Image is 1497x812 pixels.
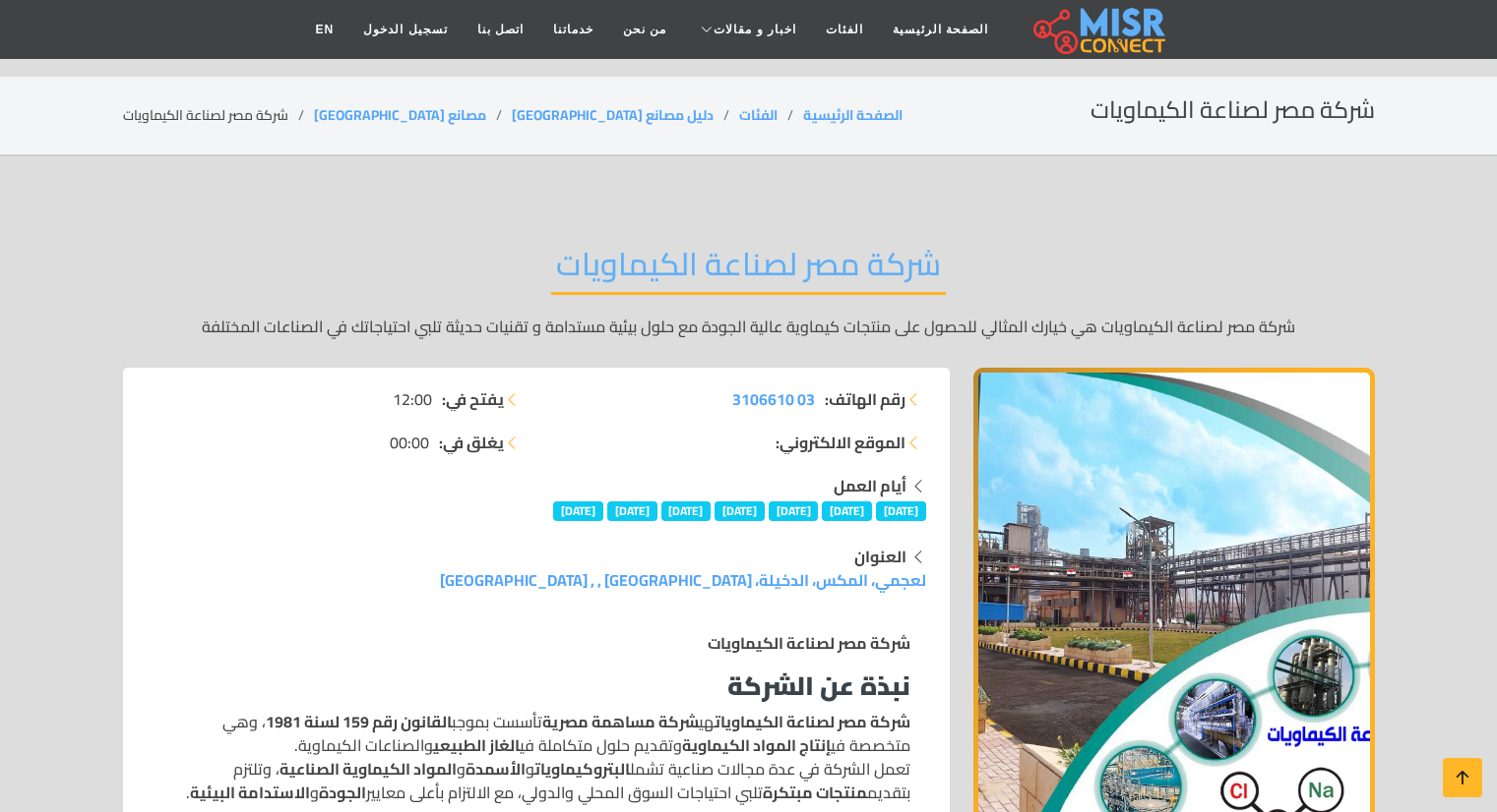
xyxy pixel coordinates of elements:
strong: أيام العمل [834,471,906,500]
a: اخبار و مقالات [681,11,811,48]
a: لعجمي، المكس، الدخيلة، [GEOGRAPHIC_DATA] , , [GEOGRAPHIC_DATA] [440,565,926,595]
strong: البتروكيماويات [534,754,630,783]
span: [DATE] [607,501,657,521]
strong: الأسمدة [466,754,526,783]
a: الفئات [739,102,778,128]
p: شركة مصر لصناعة الكيماويات هي خيارك المثالي للحصول على منتجات كيماوية عالية الجودة مع حلول بيئية ... [123,315,1375,338]
strong: منتجات مبتكرة [763,778,867,807]
span: [DATE] [876,501,926,521]
a: 03 3106610 [732,387,815,411]
strong: يفتح في: [442,387,504,411]
h2: شركة مصر لصناعة الكيماويات [1091,96,1375,125]
span: [DATE] [715,501,765,521]
span: [DATE] [822,501,872,521]
strong: الموقع الالكتروني: [776,431,905,454]
strong: شركة مصر لصناعة الكيماويات [715,707,910,736]
a: من نحن [608,11,681,48]
p: هي تأسست بموجب ، وهي متخصصة في وتقديم حلول متكاملة في والصناعات الكيماوية. تعمل الشركة في عدة مجا... [162,710,910,804]
span: [DATE] [661,501,712,521]
strong: الغاز الطبيعي [433,730,520,760]
strong: القانون رقم 159 لسنة 1981 [266,707,452,736]
strong: المواد الكيماوية الصناعية [280,754,457,783]
a: مصانع [GEOGRAPHIC_DATA] [314,102,486,128]
strong: رقم الهاتف: [825,387,905,411]
span: 12:00 [393,387,432,411]
a: دليل مصانع [GEOGRAPHIC_DATA] [512,102,714,128]
h2: شركة مصر لصناعة الكيماويات [551,245,946,295]
strong: العنوان [854,542,906,571]
img: main.misr_connect [1033,5,1165,54]
a: الصفحة الرئيسية [878,11,1003,48]
strong: الجودة [319,778,366,807]
strong: يغلق في: [439,431,504,454]
li: شركة مصر لصناعة الكيماويات [123,105,314,126]
span: اخبار و مقالات [714,21,796,38]
strong: إنتاج المواد الكيماوية [682,730,831,760]
a: خدماتنا [538,11,608,48]
a: الفئات [811,11,878,48]
span: [DATE] [553,501,603,521]
span: 00:00 [390,431,429,454]
strong: الاستدامة البيئية [190,778,310,807]
strong: نبذة عن الشركة [727,662,910,710]
strong: شركة مساهمة مصرية [542,707,699,736]
a: تسجيل الدخول [348,11,462,48]
span: 03 3106610 [732,384,815,414]
strong: شركة مصر لصناعة الكيماويات [708,628,910,658]
a: الصفحة الرئيسية [803,102,903,128]
a: EN [301,11,349,48]
a: اتصل بنا [463,11,538,48]
span: [DATE] [769,501,819,521]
